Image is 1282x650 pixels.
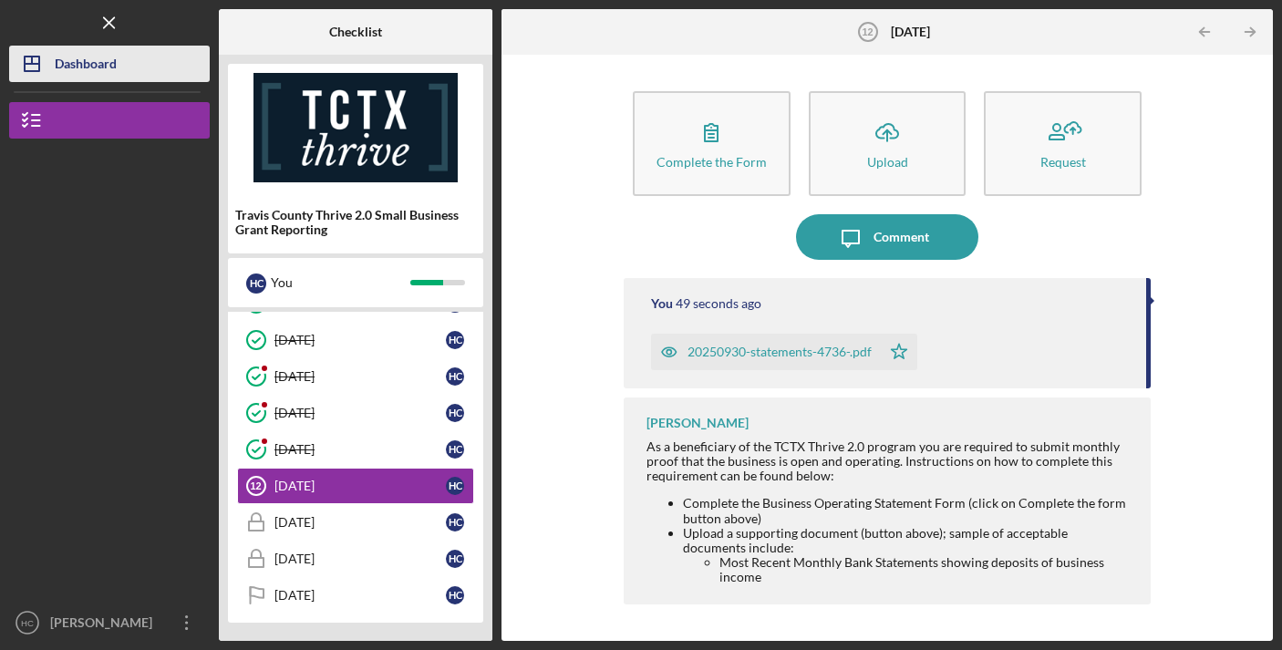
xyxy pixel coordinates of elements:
[446,331,464,349] div: H C
[809,91,967,196] button: Upload
[446,440,464,459] div: H C
[446,586,464,604] div: H C
[796,214,978,260] button: Comment
[9,46,210,82] button: Dashboard
[688,345,872,359] div: 20250930-statements-4736-.pdf
[237,358,474,395] a: [DATE]HC
[274,406,446,420] div: [DATE]
[446,550,464,568] div: H C
[867,155,908,169] div: Upload
[228,73,483,182] img: Product logo
[862,26,873,37] tspan: 12
[633,91,791,196] button: Complete the Form
[274,442,446,457] div: [DATE]
[237,504,474,541] a: [DATE]HC
[235,208,476,237] div: Travis County Thrive 2.0 Small Business Grant Reporting
[274,479,446,493] div: [DATE]
[446,477,464,495] div: H C
[237,285,474,322] a: [DATE]HC
[274,515,446,530] div: [DATE]
[237,431,474,468] a: [DATE]HC
[237,577,474,614] a: [DATE]HC
[891,25,930,39] b: [DATE]
[984,91,1142,196] button: Request
[676,296,761,311] time: 2025-10-04 01:14
[274,588,446,603] div: [DATE]
[274,333,446,347] div: [DATE]
[651,296,673,311] div: You
[46,604,164,645] div: [PERSON_NAME]
[683,496,1132,525] li: Complete the Business Operating Statement Form (click on Complete the form button above)
[237,322,474,358] a: [DATE]HC
[237,468,474,504] a: 12[DATE]HC
[9,604,210,641] button: HC[PERSON_NAME]
[719,555,1132,584] li: Most Recent Monthly Bank Statements showing deposits of business income
[250,480,261,491] tspan: 12
[646,439,1132,483] div: As a beneficiary of the TCTX Thrive 2.0 program you are required to submit monthly proof that the...
[446,367,464,386] div: H C
[657,155,767,169] div: Complete the Form
[55,46,117,87] div: Dashboard
[274,369,446,384] div: [DATE]
[271,267,410,298] div: You
[651,334,917,370] button: 20250930-statements-4736-.pdf
[329,25,382,39] b: Checklist
[446,404,464,422] div: H C
[1040,155,1086,169] div: Request
[446,513,464,531] div: H C
[874,214,929,260] div: Comment
[646,416,749,430] div: [PERSON_NAME]
[274,552,446,566] div: [DATE]
[21,618,34,628] text: HC
[237,541,474,577] a: [DATE]HC
[237,395,474,431] a: [DATE]HC
[246,273,266,294] div: H C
